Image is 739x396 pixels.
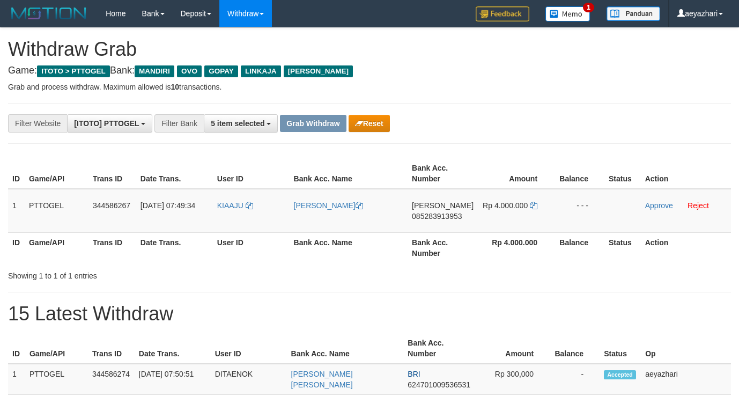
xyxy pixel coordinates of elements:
a: Copy 4000000 to clipboard [530,201,537,210]
th: User ID [211,333,287,364]
span: GOPAY [204,65,238,77]
span: [PERSON_NAME] [412,201,474,210]
th: Balance [553,158,604,189]
span: LINKAJA [241,65,281,77]
span: Rp 4.000.000 [483,201,528,210]
img: Button%20Memo.svg [545,6,590,21]
span: Accepted [604,370,636,379]
th: User ID [213,158,290,189]
td: PTTOGEL [25,364,88,395]
span: BRI [408,370,420,378]
th: Trans ID [88,232,136,263]
div: Showing 1 to 1 of 1 entries [8,266,300,281]
th: ID [8,158,25,189]
th: Balance [550,333,600,364]
a: [PERSON_NAME] [PERSON_NAME] [291,370,353,389]
button: 5 item selected [204,114,278,133]
td: PTTOGEL [25,189,88,233]
th: Status [600,333,641,364]
img: MOTION_logo.png [8,5,90,21]
div: Filter Bank [154,114,204,133]
h1: 15 Latest Withdraw [8,303,731,325]
th: ID [8,333,25,364]
th: User ID [213,232,290,263]
img: panduan.png [607,6,660,21]
span: OVO [177,65,202,77]
th: ID [8,232,25,263]
span: ITOTO > PTTOGEL [37,65,110,77]
span: [ITOTO] PTTOGEL [74,119,139,128]
a: KIAAJU [217,201,253,210]
a: Reject [688,201,709,210]
td: [DATE] 07:50:51 [135,364,211,395]
th: Bank Acc. Name [290,232,408,263]
button: [ITOTO] PTTOGEL [67,114,152,133]
td: - - - [553,189,604,233]
td: Rp 300,000 [475,364,550,395]
td: 1 [8,364,25,395]
th: Bank Acc. Number [408,158,478,189]
th: Op [641,333,731,364]
span: 5 item selected [211,119,264,128]
th: Game/API [25,158,88,189]
th: Amount [475,333,550,364]
h1: Withdraw Grab [8,39,731,60]
a: [PERSON_NAME] [294,201,363,210]
span: Copy 085283913953 to clipboard [412,212,462,221]
th: Bank Acc. Number [408,232,478,263]
td: - [550,364,600,395]
img: Feedback.jpg [476,6,529,21]
th: Bank Acc. Number [403,333,475,364]
th: Rp 4.000.000 [478,232,553,263]
th: Bank Acc. Name [287,333,404,364]
td: aeyazhari [641,364,731,395]
span: 344586267 [93,201,130,210]
th: Date Trans. [136,232,213,263]
th: Bank Acc. Name [290,158,408,189]
th: Action [641,232,731,263]
button: Grab Withdraw [280,115,346,132]
th: Date Trans. [136,158,213,189]
strong: 10 [171,83,179,91]
th: Amount [478,158,553,189]
span: 1 [583,3,594,12]
th: Game/API [25,232,88,263]
h4: Game: Bank: [8,65,731,76]
th: Trans ID [88,333,135,364]
td: 344586274 [88,364,135,395]
span: KIAAJU [217,201,243,210]
th: Status [604,232,641,263]
span: [DATE] 07:49:34 [141,201,195,210]
span: Copy 624701009536531 to clipboard [408,380,470,389]
span: [PERSON_NAME] [284,65,353,77]
p: Grab and process withdraw. Maximum allowed is transactions. [8,82,731,92]
th: Game/API [25,333,88,364]
th: Trans ID [88,158,136,189]
a: Approve [645,201,673,210]
th: Action [641,158,731,189]
th: Balance [553,232,604,263]
td: 1 [8,189,25,233]
td: DITAENOK [211,364,287,395]
span: MANDIRI [135,65,174,77]
th: Date Trans. [135,333,211,364]
th: Status [604,158,641,189]
button: Reset [349,115,390,132]
div: Filter Website [8,114,67,133]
